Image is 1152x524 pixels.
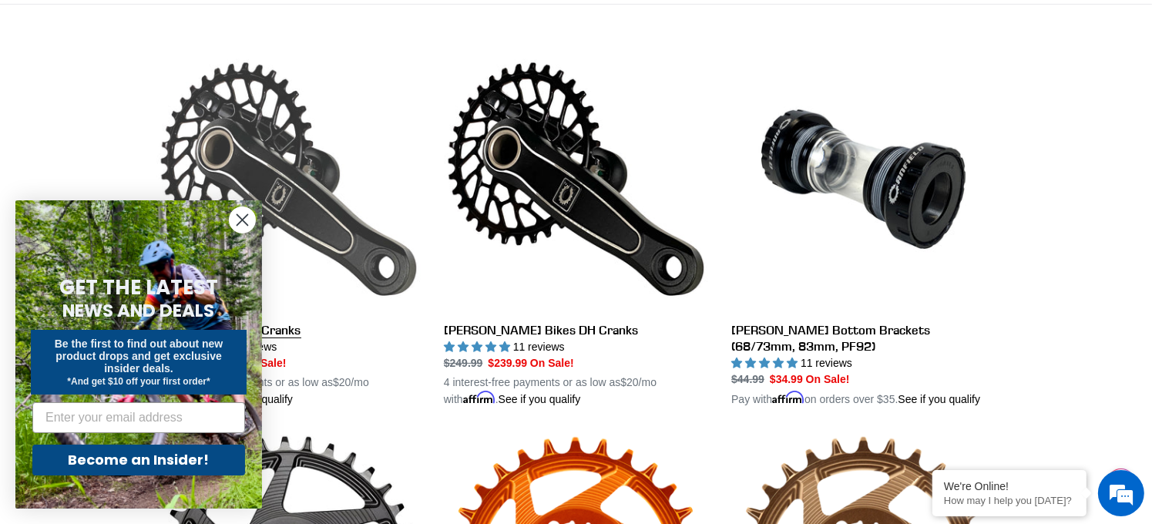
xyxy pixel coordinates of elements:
[944,495,1075,506] p: How may I help you today?
[55,338,223,375] span: Be the first to find out about new product drops and get exclusive insider deals.
[32,402,245,433] input: Enter your email address
[63,298,215,323] span: NEWS AND DEALS
[32,445,245,475] button: Become an Insider!
[944,480,1075,492] div: We're Online!
[59,274,218,301] span: GET THE LATEST
[229,207,256,233] button: Close dialog
[67,376,210,387] span: *And get $10 off your first order*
